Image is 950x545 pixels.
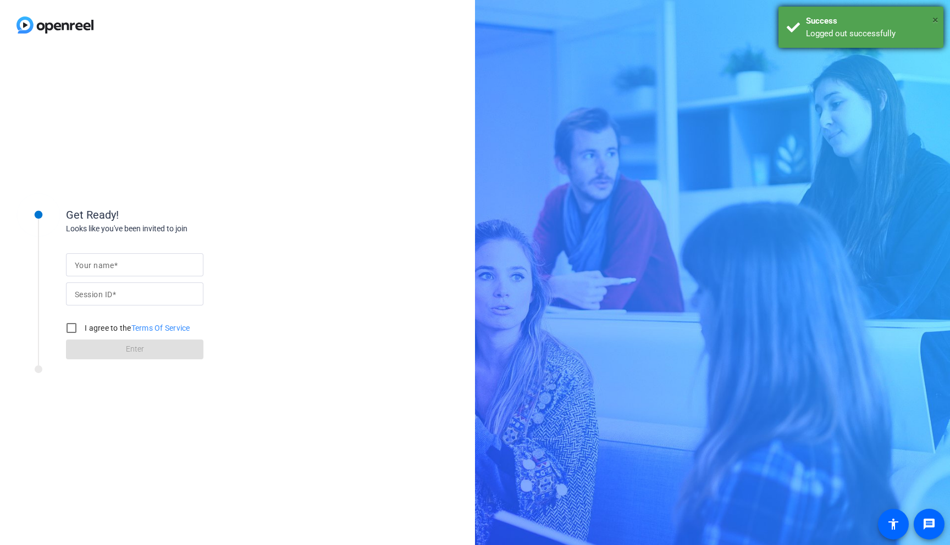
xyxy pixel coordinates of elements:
[75,261,114,270] mat-label: Your name
[131,324,190,332] a: Terms Of Service
[75,290,112,299] mat-label: Session ID
[887,518,900,531] mat-icon: accessibility
[923,518,936,531] mat-icon: message
[66,207,286,223] div: Get Ready!
[932,12,938,28] button: Close
[932,13,938,26] span: ×
[82,322,190,333] label: I agree to the
[66,223,286,235] div: Looks like you've been invited to join
[806,15,935,27] div: Success
[806,27,935,40] div: Logged out successfully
